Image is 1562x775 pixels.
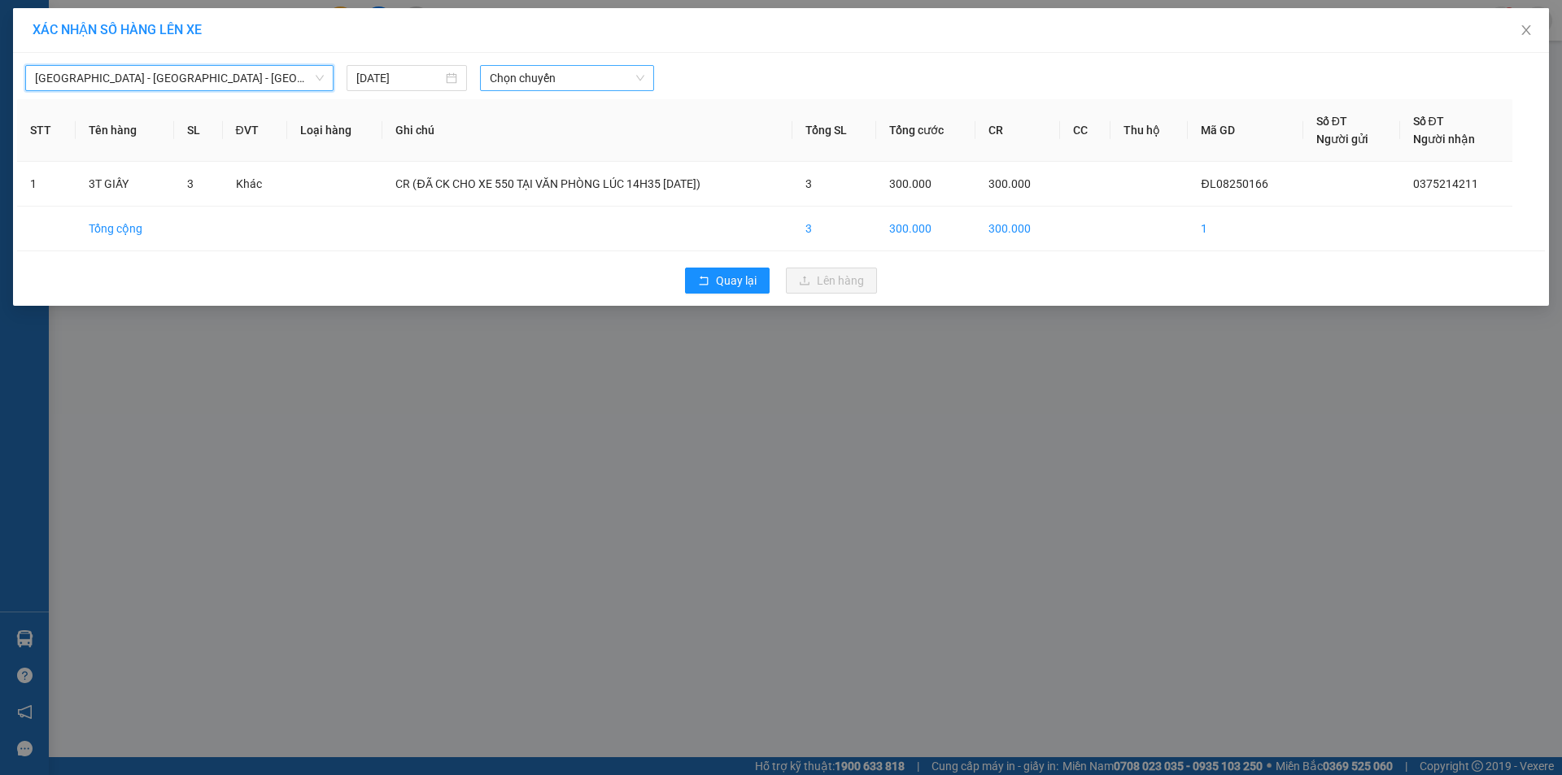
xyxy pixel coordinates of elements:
td: Khác [223,162,287,207]
span: 0375214211 [1413,177,1478,190]
th: Tên hàng [76,99,174,162]
td: 3 [792,207,876,251]
span: ĐL08250166 [1201,177,1267,190]
td: Tổng cộng [76,207,174,251]
span: rollback [698,275,709,288]
span: CR (ĐÃ CK CHO XE 550 TẠI VĂN PHÒNG LÚC 14H35 [DATE]) [395,177,700,190]
th: Mã GD [1188,99,1302,162]
span: 3 [805,177,812,190]
input: 14/08/2025 [356,69,443,87]
th: Tổng cước [876,99,976,162]
th: CR [975,99,1060,162]
button: rollbackQuay lại [685,268,770,294]
span: Số ĐT [1413,115,1444,128]
span: 300.000 [988,177,1031,190]
td: 300.000 [876,207,976,251]
span: Đà Lạt - Nha Trang - Đà Nẵng [35,66,324,90]
span: close [1520,24,1533,37]
th: Tổng SL [792,99,876,162]
td: 1 [1188,207,1302,251]
span: Số ĐT [1316,115,1347,128]
span: Quay lại [716,272,757,290]
td: 3T GIẤY [76,162,174,207]
span: Người gửi [1316,133,1368,146]
span: 3 [187,177,194,190]
span: Người nhận [1413,133,1475,146]
th: Loại hàng [287,99,383,162]
td: 1 [17,162,76,207]
span: Chọn chuyến [490,66,644,90]
th: ĐVT [223,99,287,162]
th: Thu hộ [1110,99,1188,162]
th: CC [1060,99,1110,162]
span: 300.000 [889,177,932,190]
td: 300.000 [975,207,1060,251]
button: uploadLên hàng [786,268,877,294]
span: XÁC NHẬN SỐ HÀNG LÊN XE [33,22,202,37]
th: Ghi chú [382,99,792,162]
button: Close [1503,8,1549,54]
th: STT [17,99,76,162]
th: SL [174,99,222,162]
